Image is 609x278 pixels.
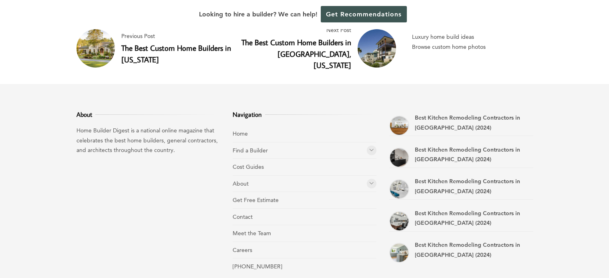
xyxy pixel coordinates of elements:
a: Best Kitchen Remodeling Contractors in [GEOGRAPHIC_DATA] (2024) [415,210,520,227]
a: Get Recommendations [321,6,407,22]
a: Best Kitchen Remodeling Contractors in Plantation (2024) [389,148,409,168]
a: Find a Builder [233,147,268,154]
a: Best Kitchen Remodeling Contractors in Coral Gables (2024) [389,179,409,199]
h3: About [76,110,220,119]
a: Best Kitchen Remodeling Contractors in Miami Beach (2024) [389,243,409,263]
a: Best Kitchen Remodeling Contractors in [GEOGRAPHIC_DATA] (2024) [415,146,520,163]
a: Best Kitchen Remodeling Contractors in [GEOGRAPHIC_DATA] (2024) [415,178,520,195]
a: Careers [233,246,252,254]
a: The Best Custom Home Builders in [US_STATE] [121,43,231,64]
a: Best Kitchen Remodeling Contractors in Boca Raton (2024) [389,211,409,231]
a: Meet the Team [233,230,271,237]
a: Best Kitchen Remodeling Contractors in [GEOGRAPHIC_DATA] (2024) [415,114,520,131]
span: Next Post [239,25,351,35]
a: Contact [233,213,253,220]
a: The Best Custom Home Builders in [GEOGRAPHIC_DATA], [US_STATE] [241,37,351,70]
a: Get Free Estimate [233,196,279,204]
a: Home [233,130,248,137]
a: Best Kitchen Remodeling Contractors in Doral (2024) [389,116,409,136]
h3: Navigation [233,110,376,119]
a: Browse custom home photos [412,42,533,52]
span: Previous Post [121,31,233,41]
a: About [233,180,249,187]
a: Best Kitchen Remodeling Contractors in [GEOGRAPHIC_DATA] (2024) [415,241,520,258]
a: Luxury home build ideas [412,32,533,42]
a: Cost Guides [233,163,264,170]
a: [PHONE_NUMBER] [233,263,282,270]
p: Home Builder Digest is a national online magazine that celebrates the best home builders, general... [76,126,220,155]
